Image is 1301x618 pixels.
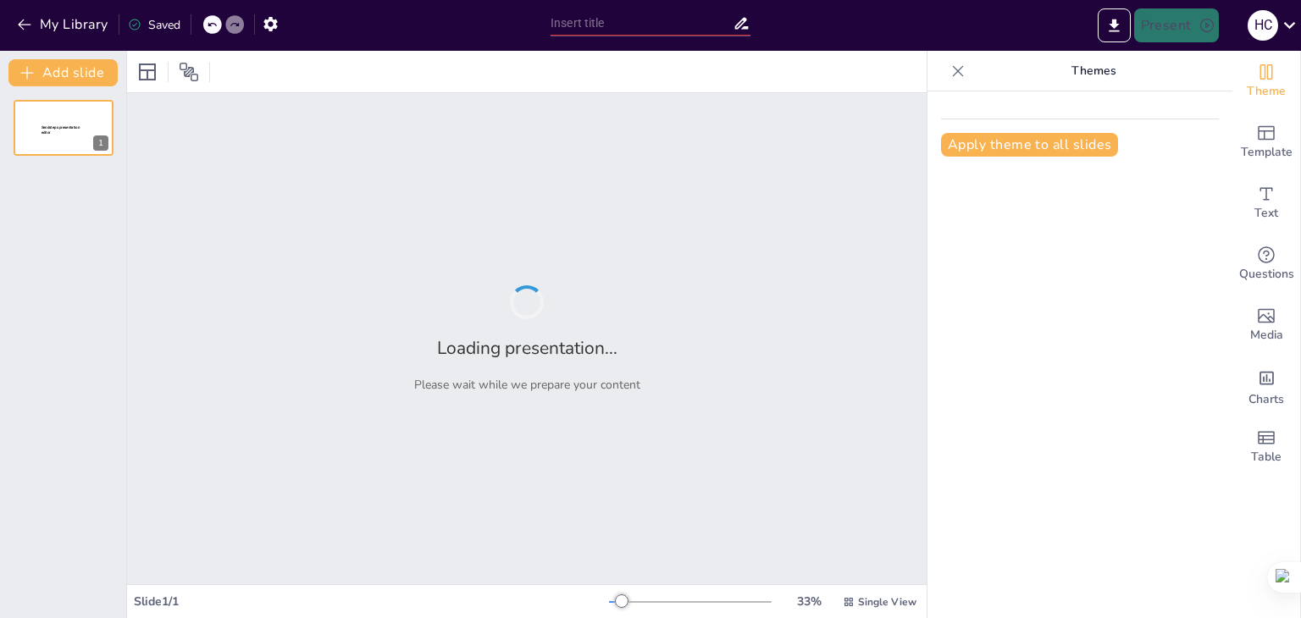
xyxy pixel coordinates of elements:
div: Add charts and graphs [1232,356,1300,417]
div: 1 [93,135,108,151]
div: Layout [134,58,161,86]
div: Change the overall theme [1232,51,1300,112]
button: Apply theme to all slides [941,133,1118,157]
span: Charts [1248,390,1284,409]
span: Sendsteps presentation editor [42,125,80,135]
span: Questions [1239,265,1294,284]
div: 33 % [789,593,829,610]
div: Slide 1 / 1 [134,593,609,610]
div: Add ready made slides [1232,112,1300,173]
button: My Library [13,11,115,38]
span: Position [179,62,199,82]
span: Table [1251,448,1282,466]
div: 1 [14,100,113,156]
button: Н С [1248,8,1278,42]
p: Themes [972,51,1215,91]
button: Export to PowerPoint [1098,8,1131,42]
div: Saved [128,17,180,33]
input: Insert title [551,11,733,36]
div: Add images, graphics, shapes or video [1232,295,1300,356]
span: Theme [1247,82,1286,101]
div: Н С [1248,10,1278,41]
button: Add slide [8,59,118,86]
h2: Loading presentation... [437,336,617,360]
span: Single View [858,595,916,609]
span: Media [1250,326,1283,345]
span: Template [1241,143,1293,162]
button: Present [1134,8,1219,42]
div: Add text boxes [1232,173,1300,234]
p: Please wait while we prepare your content [414,377,640,393]
div: Add a table [1232,417,1300,477]
span: Text [1254,204,1278,223]
div: Get real-time input from your audience [1232,234,1300,295]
